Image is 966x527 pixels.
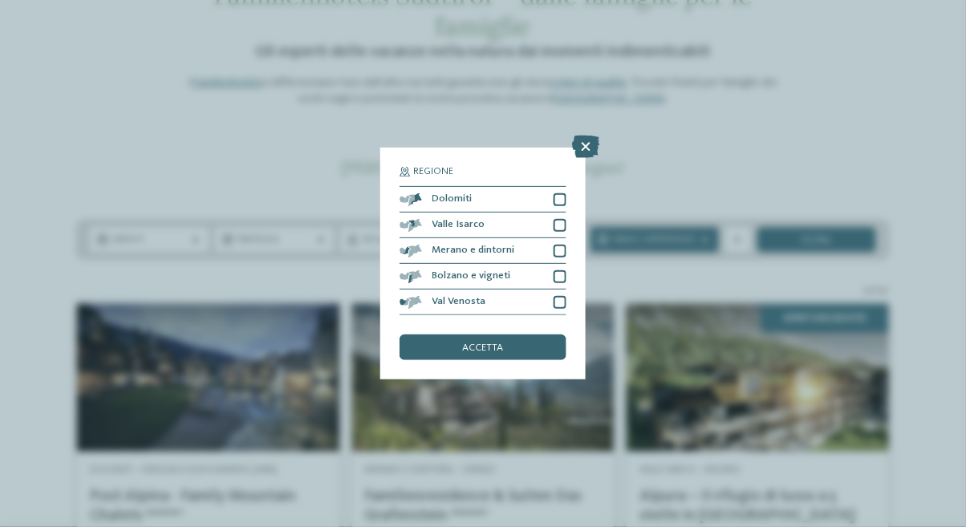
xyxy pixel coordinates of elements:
[463,343,504,354] span: accetta
[432,297,486,307] span: Val Venosta
[432,245,515,256] span: Merano e dintorni
[413,167,453,177] span: Regione
[432,220,485,230] span: Valle Isarco
[432,194,473,205] span: Dolomiti
[432,271,511,282] span: Bolzano e vigneti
